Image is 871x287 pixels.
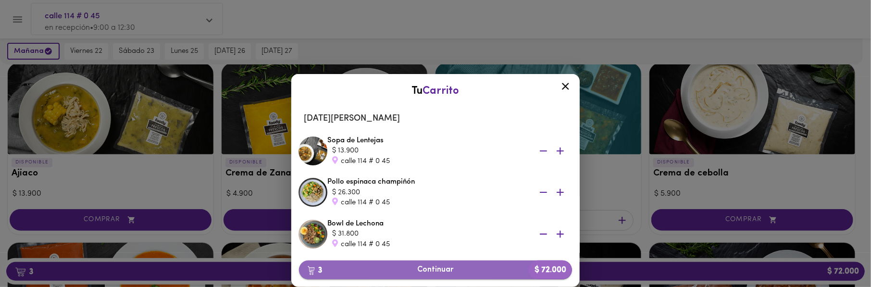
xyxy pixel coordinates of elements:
[299,137,327,165] img: Sopa de Lentejas
[299,220,327,249] img: Bowl de Lechona
[301,84,570,99] div: Tu
[332,239,524,250] div: calle 114 # 0 45
[327,136,572,166] div: Sopa de Lentejas
[332,229,524,239] div: $ 31.800
[332,198,524,208] div: calle 114 # 0 45
[299,178,327,207] img: Pollo espinaca champiñón
[332,156,524,166] div: calle 114 # 0 45
[332,187,524,198] div: $ 26.300
[302,264,328,276] b: 3
[529,261,572,279] b: $ 72.000
[423,86,460,97] span: Carrito
[299,261,572,279] button: 3Continuar$ 72.000
[296,107,575,130] li: [DATE][PERSON_NAME]
[327,177,572,208] div: Pollo espinaca champiñón
[308,266,315,275] img: cart.png
[327,219,572,250] div: Bowl de Lechona
[815,231,861,277] iframe: Messagebird Livechat Widget
[332,146,524,156] div: $ 13.900
[307,265,564,275] span: Continuar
